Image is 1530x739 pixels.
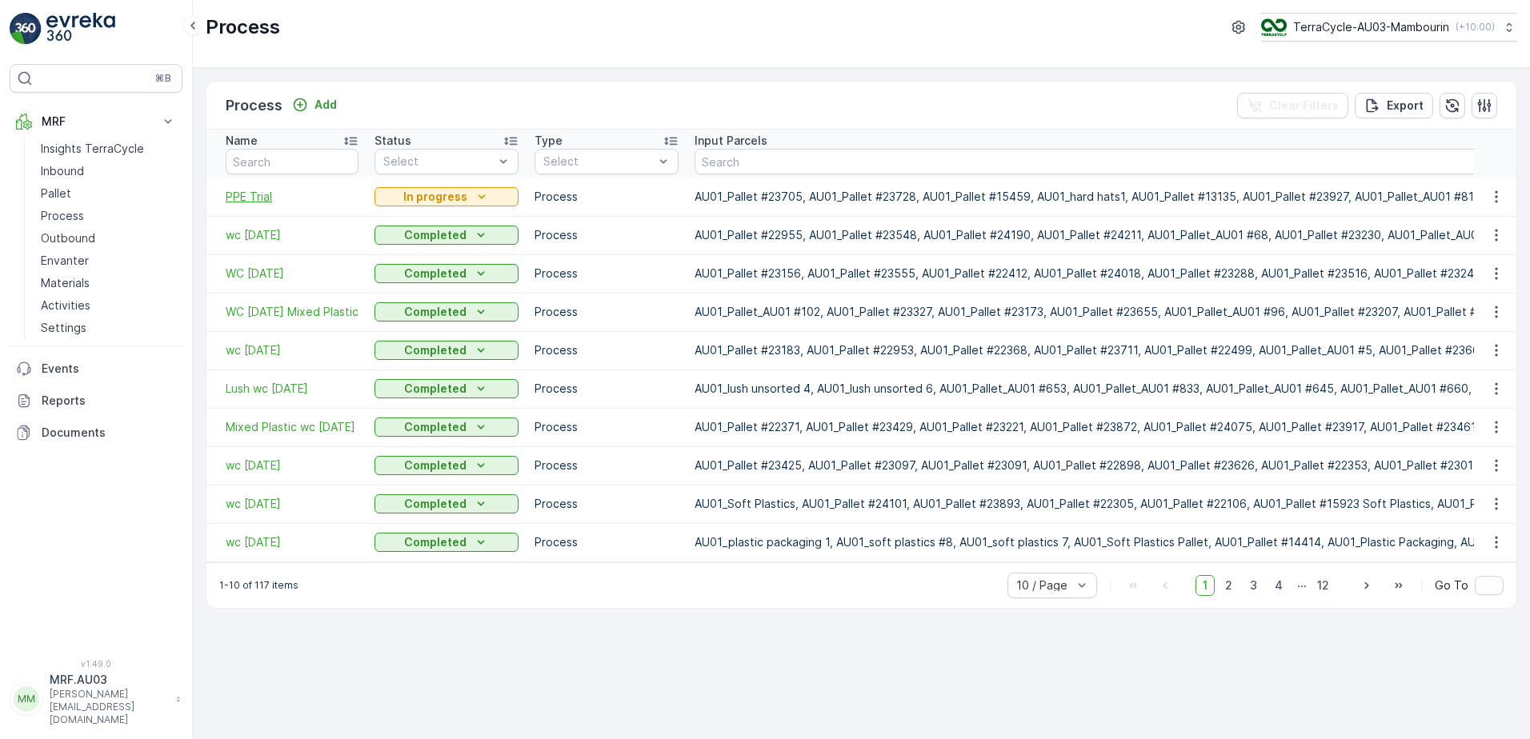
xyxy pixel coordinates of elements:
[1237,93,1348,118] button: Clear Filters
[226,381,358,397] a: Lush wc 21/7/25
[41,163,84,179] p: Inbound
[226,381,358,397] span: Lush wc [DATE]
[226,227,358,243] a: wc 18/8/25
[46,13,115,45] img: logo_light-DOdMpM7g.png
[374,417,519,437] button: Completed
[41,298,90,314] p: Activities
[219,579,298,592] p: 1-10 of 117 items
[374,133,411,149] p: Status
[34,160,182,182] a: Inbound
[34,294,182,317] a: Activities
[41,230,95,246] p: Outbound
[1293,19,1449,35] p: TerraCycle-AU03-Mambourin
[50,672,168,688] p: MRF.AU03
[404,534,467,550] p: Completed
[41,320,86,336] p: Settings
[34,205,182,227] a: Process
[374,264,519,283] button: Completed
[404,342,467,358] p: Completed
[41,275,90,291] p: Materials
[527,254,687,293] td: Process
[527,446,687,485] td: Process
[383,154,494,170] p: Select
[226,227,358,243] span: wc [DATE]
[1261,13,1517,42] button: TerraCycle-AU03-Mambourin(+10:00)
[50,688,168,726] p: [PERSON_NAME][EMAIL_ADDRESS][DOMAIN_NAME]
[543,154,654,170] p: Select
[10,106,182,138] button: MRF
[34,138,182,160] a: Insights TerraCycle
[374,456,519,475] button: Completed
[226,496,358,512] span: wc [DATE]
[404,419,467,435] p: Completed
[527,216,687,254] td: Process
[34,250,182,272] a: Envanter
[314,97,337,113] p: Add
[34,227,182,250] a: Outbound
[41,253,89,269] p: Envanter
[226,419,358,435] a: Mixed Plastic wc 21/7/25
[404,457,467,473] p: Completed
[404,266,467,282] p: Completed
[1196,575,1215,596] span: 1
[226,419,358,435] span: Mixed Plastic wc [DATE]
[527,523,687,561] td: Process
[155,72,171,85] p: ⌘B
[226,342,358,358] a: wc 28/7/25
[226,189,358,205] a: PPE Trial
[42,361,176,377] p: Events
[226,304,358,320] span: WC [DATE] Mixed Plastic
[42,393,176,409] p: Reports
[404,227,467,243] p: Completed
[41,186,71,202] p: Pallet
[404,381,467,397] p: Completed
[226,94,282,117] p: Process
[1435,577,1468,593] span: Go To
[1355,93,1433,118] button: Export
[527,408,687,446] td: Process
[1310,575,1336,596] span: 12
[10,417,182,449] a: Documents
[527,178,687,216] td: Process
[226,266,358,282] span: WC [DATE]
[42,114,150,130] p: MRF
[226,457,358,473] span: wc [DATE]
[42,425,176,441] p: Documents
[527,369,687,408] td: Process
[695,133,767,149] p: Input Parcels
[34,317,182,339] a: Settings
[226,496,358,512] a: wc 30/6/25
[41,141,144,157] p: Insights TerraCycle
[527,485,687,523] td: Process
[226,457,358,473] a: wc 7/7/25
[1243,575,1264,596] span: 3
[10,13,42,45] img: logo
[41,208,84,224] p: Process
[374,187,519,206] button: In progress
[206,14,280,40] p: Process
[1261,18,1287,36] img: image_D6FFc8H.png
[226,149,358,174] input: Search
[403,189,467,205] p: In progress
[1218,575,1240,596] span: 2
[527,293,687,331] td: Process
[226,534,358,550] span: wc [DATE]
[374,379,519,398] button: Completed
[374,494,519,513] button: Completed
[1387,98,1424,114] p: Export
[374,302,519,322] button: Completed
[527,331,687,369] td: Process
[14,686,39,712] div: MM
[226,342,358,358] span: wc [DATE]
[226,304,358,320] a: WC 4/8/25 Mixed Plastic
[10,659,182,669] span: v 1.49.0
[34,182,182,205] a: Pallet
[34,272,182,294] a: Materials
[226,266,358,282] a: WC 11/08/2025
[535,133,563,149] p: Type
[404,304,467,320] p: Completed
[374,341,519,360] button: Completed
[226,534,358,550] a: wc 16/6/25
[404,496,467,512] p: Completed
